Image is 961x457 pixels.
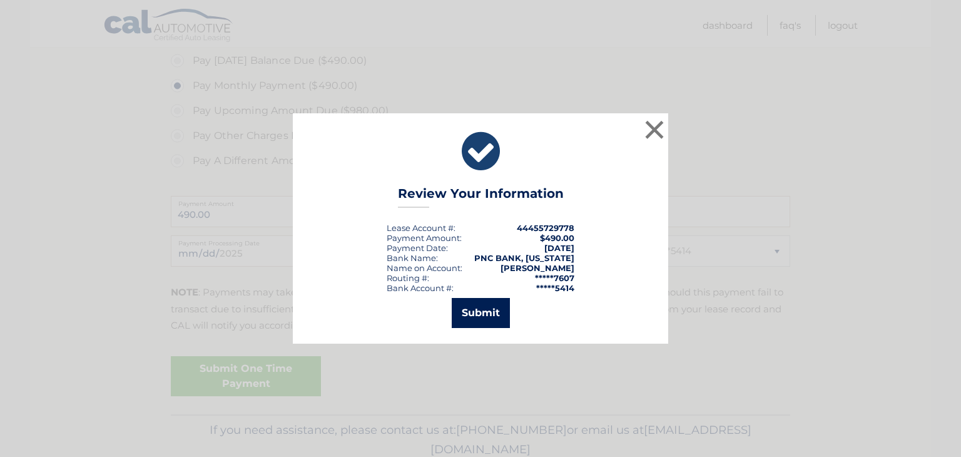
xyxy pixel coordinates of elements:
[387,263,462,273] div: Name on Account:
[540,233,574,243] span: $490.00
[387,223,455,233] div: Lease Account #:
[387,253,438,263] div: Bank Name:
[387,243,446,253] span: Payment Date
[517,223,574,233] strong: 44455729778
[387,233,462,243] div: Payment Amount:
[642,117,667,142] button: ×
[387,283,454,293] div: Bank Account #:
[544,243,574,253] span: [DATE]
[387,243,448,253] div: :
[452,298,510,328] button: Submit
[398,186,564,208] h3: Review Your Information
[501,263,574,273] strong: [PERSON_NAME]
[474,253,574,263] strong: PNC BANK, [US_STATE]
[387,273,429,283] div: Routing #:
